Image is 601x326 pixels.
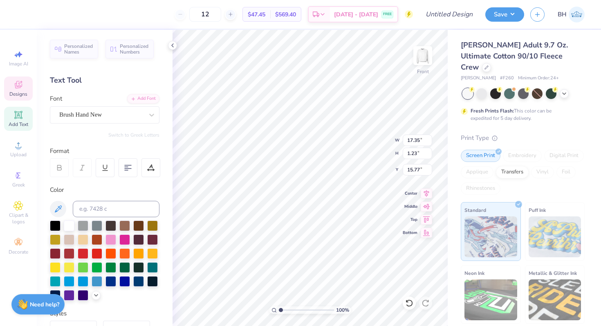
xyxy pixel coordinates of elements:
span: Top [403,217,417,223]
span: Add Text [9,121,28,128]
span: Puff Ink [529,206,546,214]
div: Color [50,185,159,195]
div: This color can be expedited for 5 day delivery. [471,107,571,122]
span: Metallic & Glitter Ink [529,269,577,277]
span: Center [403,191,417,196]
div: Front [417,68,429,75]
div: Embroidery [503,150,542,162]
img: Bella Henkels [569,7,585,22]
div: Text Tool [50,75,159,86]
div: Format [50,146,160,156]
div: Add Font [127,94,159,103]
div: Digital Print [544,150,584,162]
img: Metallic & Glitter Ink [529,279,581,320]
div: Vinyl [531,166,554,178]
input: Untitled Design [419,6,479,22]
span: Minimum Order: 24 + [518,75,559,82]
span: Clipart & logos [4,212,33,225]
button: Save [485,7,524,22]
span: Image AI [9,61,28,67]
img: Standard [464,216,517,257]
span: Bottom [403,230,417,236]
a: BH [558,7,585,22]
div: Styles [50,309,159,318]
span: Neon Ink [464,269,484,277]
span: # F260 [500,75,514,82]
span: Upload [10,151,27,158]
span: FREE [383,11,392,17]
div: Foil [556,166,576,178]
span: Personalized Numbers [120,43,149,55]
div: Transfers [496,166,529,178]
input: e.g. 7428 c [73,201,159,217]
span: $47.45 [248,10,265,19]
span: [PERSON_NAME] [461,75,496,82]
span: [DATE] - [DATE] [334,10,378,19]
img: Puff Ink [529,216,581,257]
span: Personalized Names [64,43,93,55]
span: Designs [9,91,27,97]
strong: Need help? [30,301,59,308]
div: Applique [461,166,493,178]
span: Greek [12,182,25,188]
span: [PERSON_NAME] Adult 9.7 Oz. Ultimate Cotton 90/10 Fleece Crew [461,40,568,72]
span: Decorate [9,249,28,255]
div: Screen Print [461,150,500,162]
span: BH [558,10,567,19]
span: $569.40 [275,10,296,19]
span: 100 % [336,306,349,314]
img: Neon Ink [464,279,517,320]
img: Front [415,47,431,64]
strong: Fresh Prints Flash: [471,108,514,114]
input: – – [189,7,221,22]
div: Print Type [461,133,585,143]
label: Font [50,94,62,103]
span: Standard [464,206,486,214]
span: Middle [403,204,417,209]
button: Switch to Greek Letters [108,132,159,138]
div: Rhinestones [461,182,500,195]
